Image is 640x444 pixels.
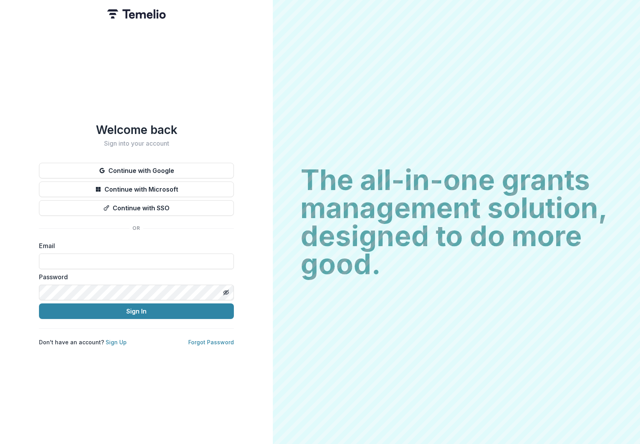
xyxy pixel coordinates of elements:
[39,181,234,197] button: Continue with Microsoft
[39,338,127,346] p: Don't have an account?
[39,241,229,250] label: Email
[39,200,234,216] button: Continue with SSO
[39,140,234,147] h2: Sign into your account
[188,339,234,345] a: Forgot Password
[107,9,166,19] img: Temelio
[220,286,232,299] button: Toggle password visibility
[39,163,234,178] button: Continue with Google
[39,272,229,282] label: Password
[39,303,234,319] button: Sign In
[39,123,234,137] h1: Welcome back
[106,339,127,345] a: Sign Up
